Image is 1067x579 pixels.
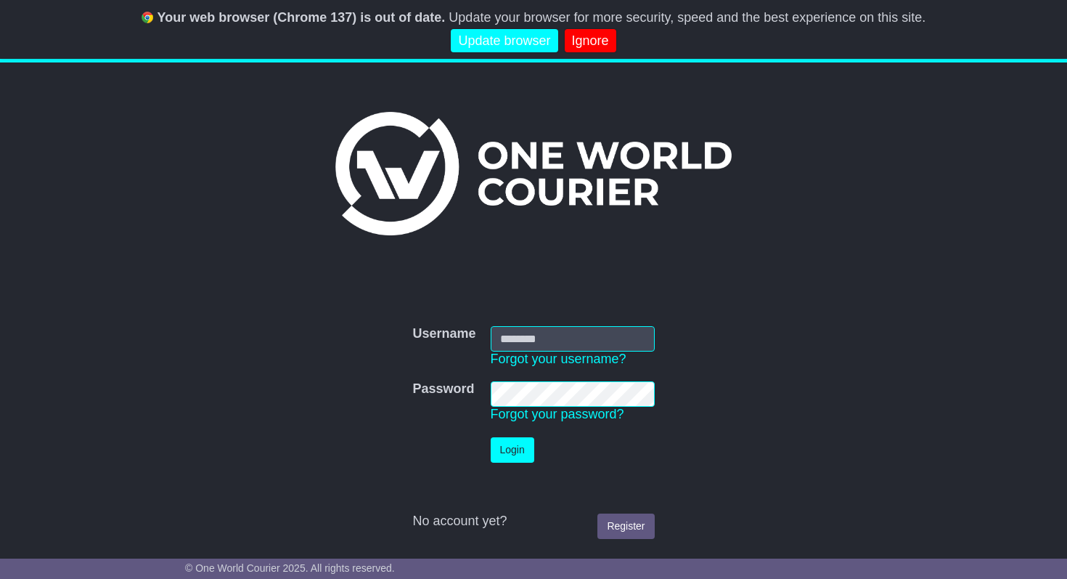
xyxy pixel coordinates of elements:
a: Register [597,514,654,539]
span: © One World Courier 2025. All rights reserved. [185,562,395,574]
img: One World [335,112,732,235]
a: Forgot your username? [491,352,626,366]
button: Login [491,437,534,463]
a: Ignore [565,29,616,53]
a: Update browser [451,29,557,53]
div: No account yet? [412,514,654,530]
b: Your web browser (Chrome 137) is out of date. [158,10,446,25]
label: Password [412,381,474,397]
span: Update your browser for more security, speed and the best experience on this site. [449,10,925,25]
a: Forgot your password? [491,407,624,421]
label: Username [412,326,475,342]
